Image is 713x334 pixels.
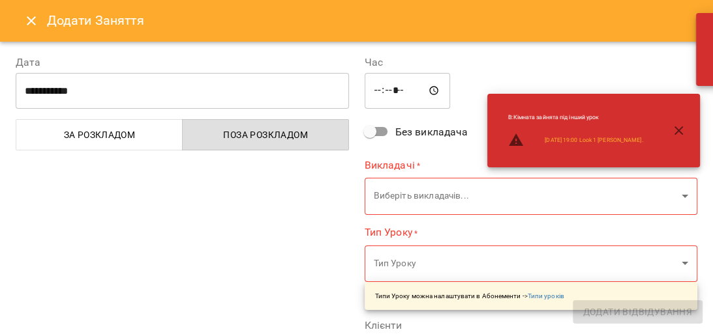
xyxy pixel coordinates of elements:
button: Поза розкладом [182,119,349,150]
label: Клієнти [365,320,698,331]
div: Тип Уроку [365,245,698,282]
label: Викладачі [365,158,698,173]
button: Close [16,5,47,36]
span: Поза розкладом [190,127,341,143]
button: За розкладом [16,119,183,150]
li: B : Кімната зайнята під інший урок [498,108,653,127]
h6: Додати Заняття [47,10,697,31]
label: Тип Уроку [365,225,698,240]
label: Дата [16,57,349,68]
label: Час [365,57,698,68]
p: Типи Уроку можна налаштувати в Абонементи -> [375,291,564,301]
a: [DATE] 19:00 Look 1 [PERSON_NAME]. [545,136,643,145]
p: Виберіть викладачів... [374,189,677,202]
div: Виберіть викладачів... [365,178,698,215]
span: За розкладом [24,127,175,143]
a: Типи уроків [528,292,564,299]
p: Тип Уроку [374,257,677,270]
span: Без викладача [395,124,468,140]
